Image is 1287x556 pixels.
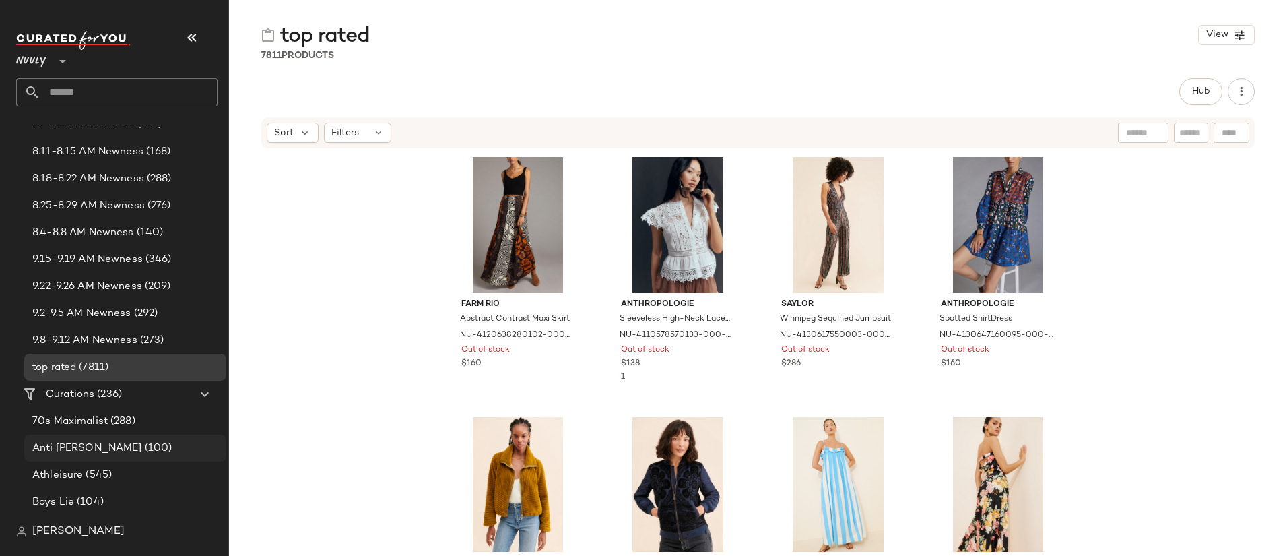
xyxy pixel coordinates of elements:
[460,330,574,342] span: NU-4120638280102-000-009
[1191,86,1210,97] span: Hub
[32,144,143,160] span: 8.11-8.15 AM Newness
[1198,25,1255,45] button: View
[32,495,74,510] span: Boys Lie
[621,373,625,381] span: 1
[32,468,83,483] span: Athleisure
[274,126,294,140] span: Sort
[145,198,171,214] span: (276)
[451,157,586,293] img: 4120638280102_009_b
[16,31,131,50] img: cfy_white_logo.C9jOOHJF.svg
[930,417,1065,553] img: 98570708_009_b2
[134,225,164,241] span: (140)
[610,417,746,553] img: 4133668980002_041_b25
[261,28,275,42] img: svg%3e
[32,333,137,348] span: 9.8-9.12 AM Newness
[941,344,989,357] span: Out of stock
[610,157,746,293] img: 4110578570133_010_b
[94,387,122,402] span: (236)
[620,330,733,342] span: NU-4110578570133-000-010
[939,330,1053,342] span: NU-4130647160095-000-095
[143,144,171,160] span: (168)
[74,495,104,510] span: (104)
[930,157,1065,293] img: 4130647160095_095_b
[781,299,895,311] span: Saylor
[781,358,801,370] span: $286
[76,360,108,375] span: (7811)
[32,198,145,214] span: 8.25-8.29 AM Newness
[32,524,125,540] span: [PERSON_NAME]
[460,313,570,326] span: Abstract Contrast Maxi Skirt
[261,51,282,61] span: 7811
[941,299,1055,311] span: Anthropologie
[461,344,510,357] span: Out of stock
[32,441,142,456] span: Anti [PERSON_NAME]
[1206,30,1228,40] span: View
[32,171,144,187] span: 8.18-8.22 AM Newness
[83,468,112,483] span: (545)
[131,306,158,321] span: (292)
[461,299,575,311] span: Farm Rio
[451,417,586,553] img: 4133339180003_074_b25
[941,358,961,370] span: $160
[781,344,830,357] span: Out of stock
[32,414,108,429] span: 70s Maximalist
[1179,78,1222,105] button: Hub
[32,225,134,241] span: 8.4-8.8 AM Newness
[621,344,669,357] span: Out of stock
[32,252,143,268] span: 9.15-9.19 AM Newness
[331,126,359,140] span: Filters
[620,313,733,326] span: Sleeveless High-Neck Lace-Insert Blouse
[461,358,482,370] span: $160
[144,171,172,187] span: (288)
[46,387,94,402] span: Curations
[16,526,27,537] img: svg%3e
[32,279,142,295] span: 9.22-9.26 AM Newness
[143,252,172,268] span: (346)
[770,157,906,293] img: 4130617550003_095_b25
[142,441,172,456] span: (100)
[142,279,171,295] span: (209)
[939,313,1012,326] span: Spotted ShirtDress
[621,358,640,370] span: $138
[261,49,334,63] div: Products
[280,23,370,50] span: top rated
[108,414,135,429] span: (288)
[770,417,906,553] img: 99326514_040_b
[137,333,164,348] span: (273)
[32,306,131,321] span: 9.2-9.5 AM Newness
[16,46,46,70] span: Nuuly
[32,360,76,375] span: top rated
[621,299,735,311] span: Anthropologie
[780,330,894,342] span: NU-4130617550003-000-095
[780,313,891,326] span: Winnipeg Sequined Jumpsuit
